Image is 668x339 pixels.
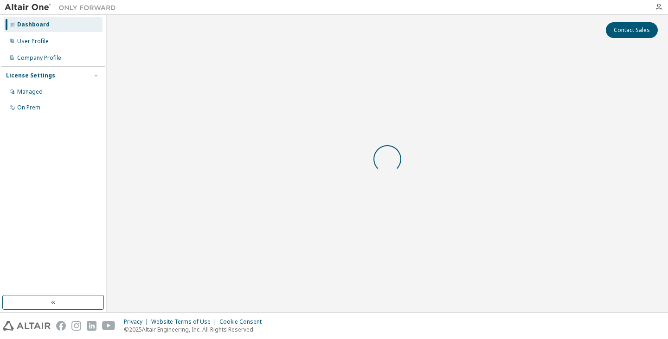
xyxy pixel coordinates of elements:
[87,321,96,331] img: linkedin.svg
[56,321,66,331] img: facebook.svg
[3,321,51,331] img: altair_logo.svg
[17,54,61,62] div: Company Profile
[5,3,121,12] img: Altair One
[6,72,55,79] div: License Settings
[102,321,116,331] img: youtube.svg
[17,21,50,28] div: Dashboard
[606,22,658,38] button: Contact Sales
[124,326,267,333] p: © 2025 Altair Engineering, Inc. All Rights Reserved.
[151,318,219,326] div: Website Terms of Use
[71,321,81,331] img: instagram.svg
[17,88,43,96] div: Managed
[17,38,49,45] div: User Profile
[219,318,267,326] div: Cookie Consent
[17,104,40,111] div: On Prem
[124,318,151,326] div: Privacy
